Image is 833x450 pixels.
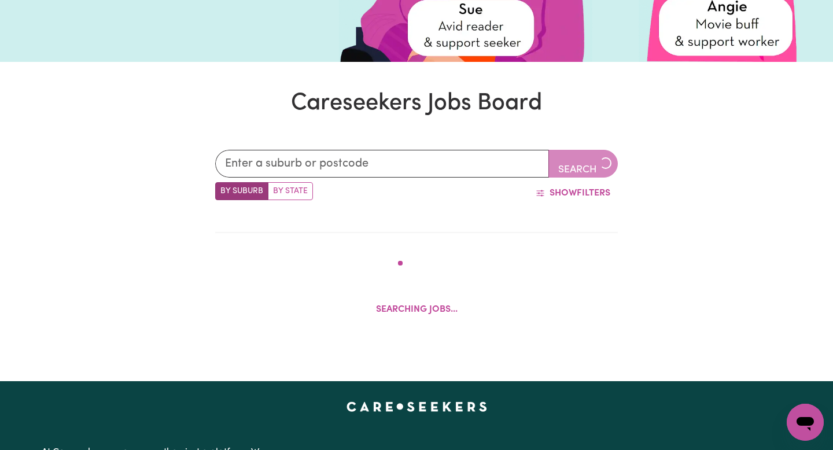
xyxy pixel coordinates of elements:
button: ShowFilters [528,182,618,204]
iframe: Button to launch messaging window [787,404,824,441]
p: Searching jobs... [376,303,458,316]
label: Search by state [268,182,313,200]
label: Search by suburb/post code [215,182,268,200]
a: Careseekers home page [347,402,487,411]
span: Show [550,189,577,198]
input: Enter a suburb or postcode [215,150,549,178]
